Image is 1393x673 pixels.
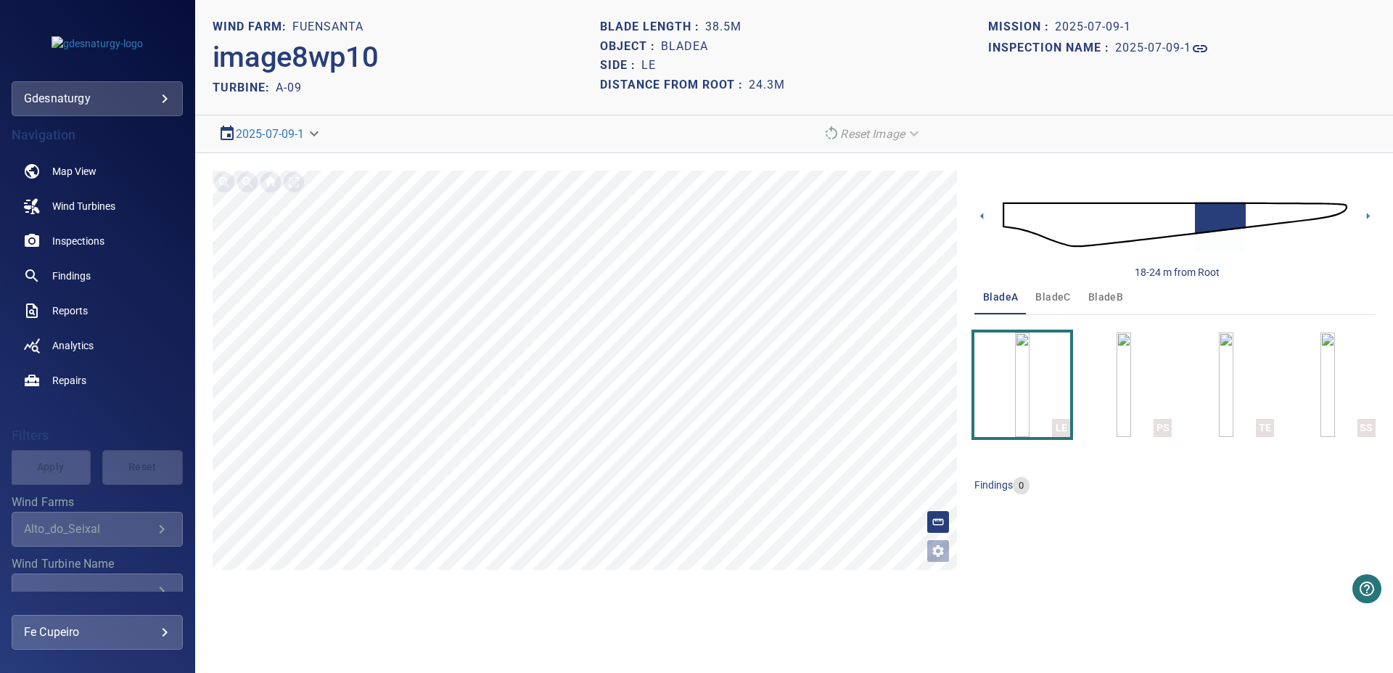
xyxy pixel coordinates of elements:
h1: 2025-07-09-1 [1115,41,1191,55]
h1: Blade length : [600,20,705,34]
div: TE [1256,419,1274,437]
h1: Fuensanta [292,20,363,34]
em: Reset Image [840,127,905,141]
span: Repairs [52,373,86,388]
img: Go home [259,171,282,194]
button: LE [974,333,1070,437]
a: repairs noActive [12,363,183,398]
span: bladeC [1035,288,1070,306]
h1: Mission : [988,20,1055,34]
img: Zoom out [236,171,259,194]
a: reports noActive [12,293,183,328]
div: Fe Cupeiro [24,621,170,644]
label: Wind Farms [12,497,183,508]
a: windturbines noActive [12,189,183,224]
a: 2025-07-09-1 [1115,40,1209,57]
div: Reset Image [817,121,928,147]
span: Findings [52,269,91,283]
h1: Side : [600,59,641,73]
a: map noActive [12,154,183,189]
button: Open image filters and tagging options [926,539,950,563]
a: SS [1320,333,1335,437]
img: gdesnaturgy-logo [52,36,143,51]
label: Wind Turbine Name [12,558,183,570]
a: analytics noActive [12,328,183,363]
div: SS [1357,419,1376,437]
h1: 38.5m [705,20,741,34]
span: Reports [52,303,88,318]
span: Wind Turbines [52,199,115,213]
div: Wind Farms [12,512,183,547]
h1: LE [641,59,656,73]
img: Toggle full page [282,171,305,194]
h1: Distance from root : [600,78,749,92]
div: LE [1052,419,1070,437]
h1: bladeA [661,40,708,54]
a: findings noActive [12,258,183,293]
div: Wind Turbine Name [12,574,183,608]
a: TE [1219,333,1233,437]
h2: A-09 [276,81,302,94]
div: 18-24 m from Root [1135,265,1220,280]
button: TE [1178,333,1273,437]
h1: WIND FARM: [213,20,292,34]
span: Inspections [52,234,104,248]
img: Zoom in [213,171,236,194]
h2: TURBINE: [213,81,276,94]
span: 0 [1013,479,1030,493]
div: gdesnaturgy [12,81,183,116]
img: d [1003,183,1347,266]
span: Analytics [52,338,94,353]
button: SS [1280,333,1376,437]
div: Alto_do_Seixal [24,522,153,536]
div: 2025-07-09-1 [213,121,328,147]
div: PS [1154,419,1172,437]
span: Map View [52,164,96,179]
h1: Inspection name : [988,41,1115,55]
h2: image8wp10 [213,40,379,75]
h1: 24.3m [749,78,785,92]
a: PS [1117,333,1131,437]
div: gdesnaturgy [24,87,170,110]
a: 2025-07-09-1 [236,127,305,141]
span: bladeA [983,288,1018,306]
span: findings [974,479,1013,491]
h1: Object : [600,40,661,54]
a: LE [1015,333,1030,437]
button: PS [1076,333,1172,437]
span: bladeB [1088,288,1123,306]
h4: Filters [12,428,183,443]
h1: 2025-07-09-1 [1055,20,1131,34]
a: inspections noActive [12,224,183,258]
h4: Navigation [12,128,183,142]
